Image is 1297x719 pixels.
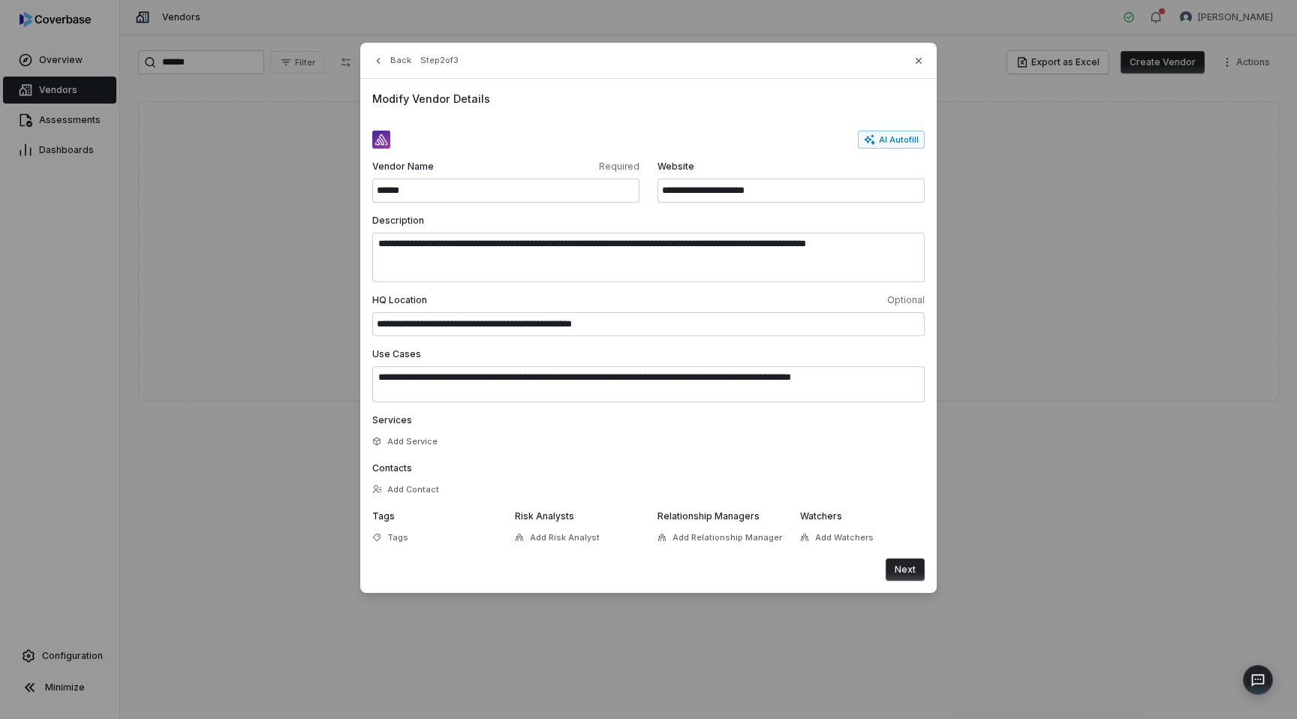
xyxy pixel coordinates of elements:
span: Relationship Managers [658,510,760,522]
button: AI Autofill [858,131,925,149]
span: Watchers [800,510,842,522]
span: Add Risk Analyst [530,532,600,543]
span: Use Cases [372,348,421,359]
span: Step 2 of 3 [420,55,459,66]
span: Optional [652,294,925,306]
button: Add Watchers [796,524,878,551]
span: Risk Analysts [515,510,574,522]
span: Add Relationship Manager [673,532,782,543]
button: Next [886,558,925,581]
span: Tags [387,532,408,543]
button: Add Service [368,428,442,455]
span: Contacts [372,462,412,474]
span: Vendor Name [372,161,503,173]
span: HQ Location [372,294,645,306]
span: Website [658,161,925,173]
span: Tags [372,510,395,522]
span: Modify Vendor Details [372,91,925,107]
button: Add Contact [368,476,444,503]
button: Back [368,47,416,74]
span: Services [372,414,412,426]
span: Description [372,215,424,226]
span: Required [509,161,639,173]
